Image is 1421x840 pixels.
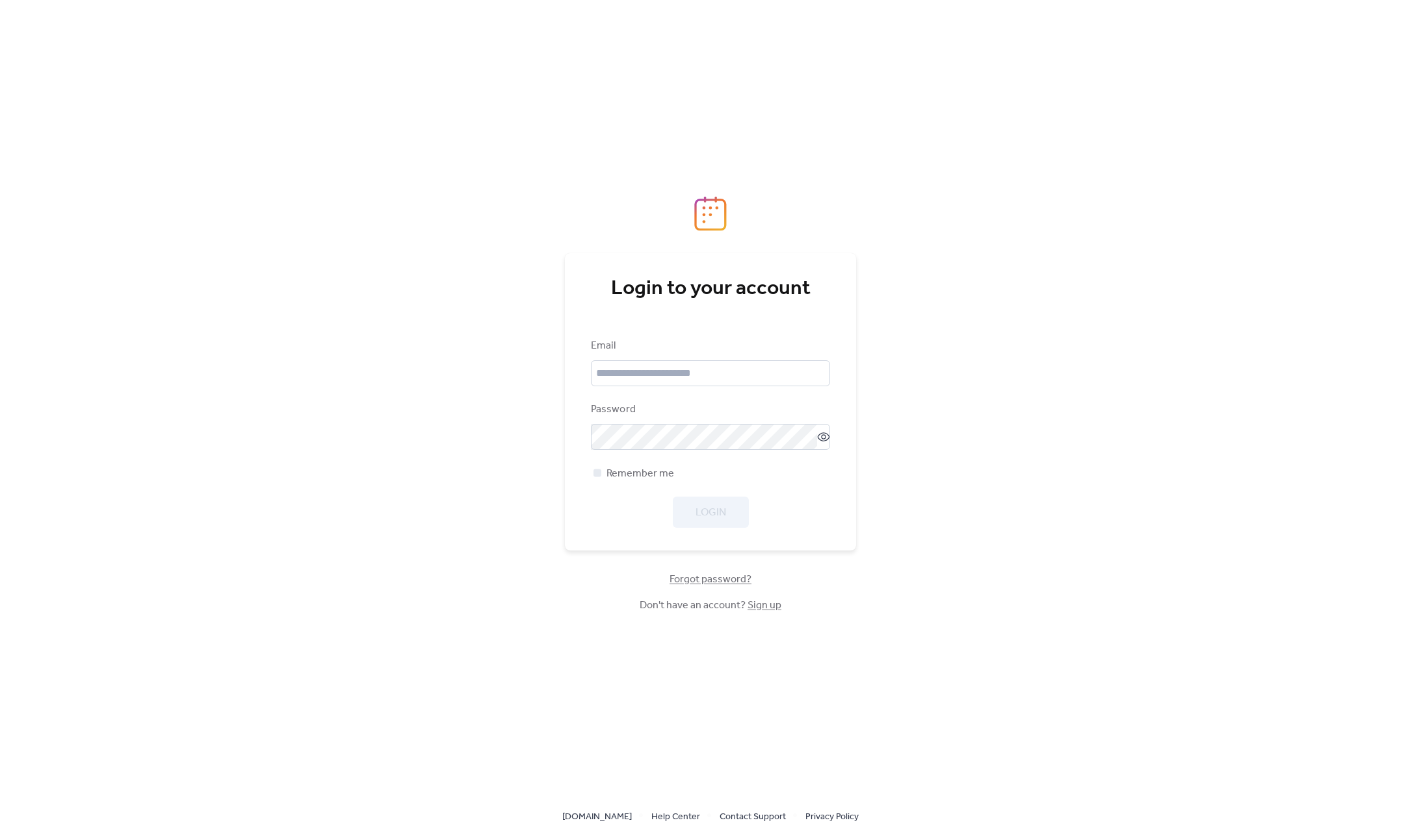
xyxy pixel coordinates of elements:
[670,572,751,587] span: Forgot password?
[805,809,859,825] span: Privacy Policy
[640,598,781,613] span: Don't have an account?
[591,338,828,354] div: Email
[805,808,859,824] a: Privacy Policy
[562,808,632,824] a: [DOMAIN_NAME]
[720,808,786,824] a: Contact Support
[606,466,674,482] span: Remember me
[591,402,828,417] div: Password
[651,808,700,824] a: Help Center
[591,276,830,302] div: Login to your account
[694,196,727,231] img: logo
[562,809,632,825] span: [DOMAIN_NAME]
[720,809,786,825] span: Contact Support
[748,595,781,615] a: Sign up
[651,809,700,825] span: Help Center
[670,576,751,583] a: Forgot password?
